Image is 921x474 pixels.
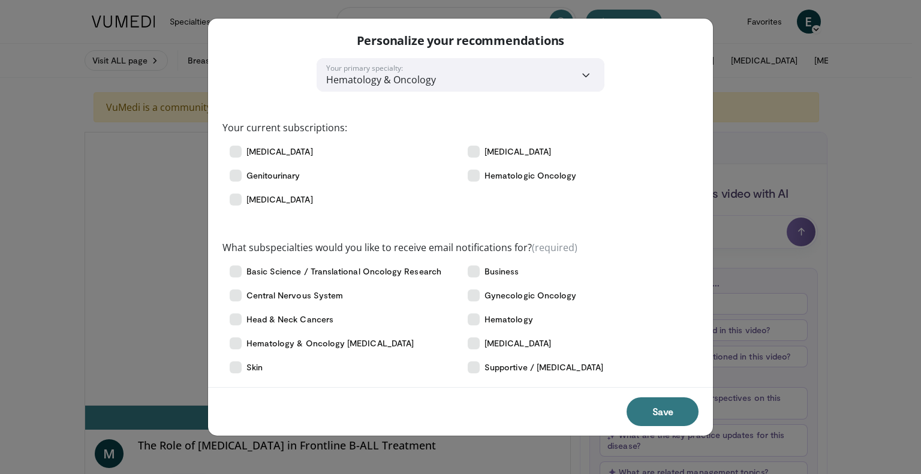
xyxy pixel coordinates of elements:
span: Hematologic Oncology [484,170,576,182]
span: Genitourinary [246,170,300,182]
span: [MEDICAL_DATA] [246,146,313,158]
span: Hematology & Oncology [MEDICAL_DATA] [246,337,414,349]
button: Save [627,397,699,426]
span: Hematology [484,313,533,325]
span: [MEDICAL_DATA] [246,194,313,206]
label: What subspecialties would you like to receive email notifications for? [222,240,577,255]
span: Basic Science / Translational Oncology Research [246,265,441,277]
span: [MEDICAL_DATA] [484,146,551,158]
p: Personalize your recommendations [357,33,565,49]
label: Your current subscriptions: [222,120,347,135]
span: (required) [532,241,577,254]
span: Business [484,265,519,277]
span: Head & Neck Cancers [246,313,333,325]
span: [MEDICAL_DATA] [484,337,551,349]
span: Skin [246,361,263,373]
span: Central Nervous System [246,289,344,301]
span: Supportive / [MEDICAL_DATA] [484,361,603,373]
span: Gynecologic Oncology [484,289,576,301]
